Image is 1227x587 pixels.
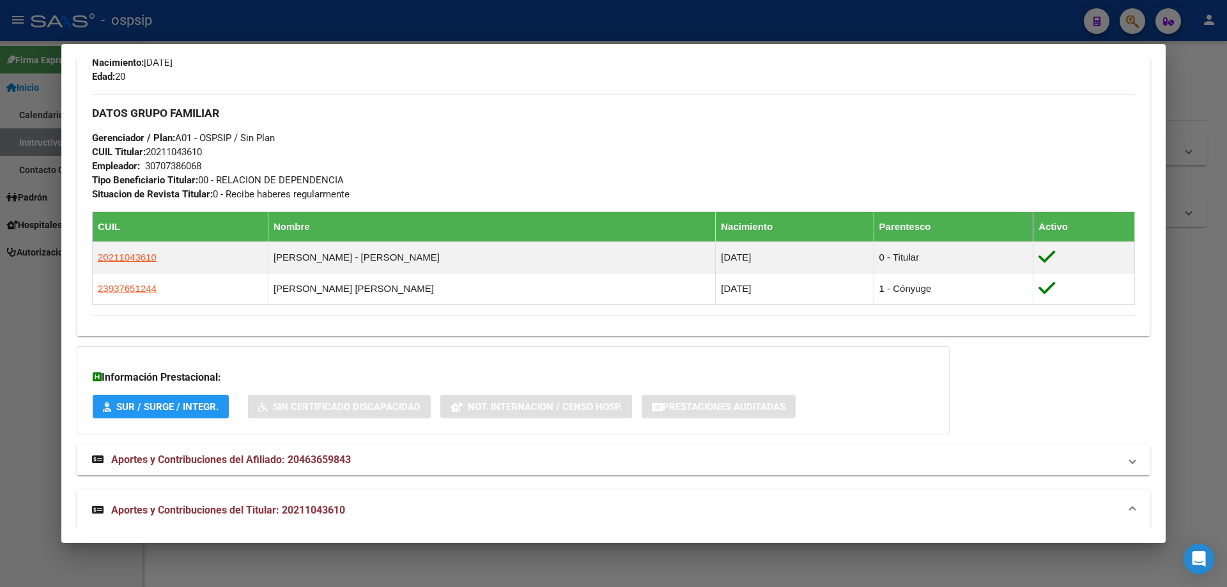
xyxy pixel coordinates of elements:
[92,71,115,82] strong: Edad:
[93,370,934,385] h3: Información Prestacional:
[92,188,350,200] span: 0 - Recibe haberes regularmente
[93,212,268,242] th: CUIL
[77,490,1150,531] mat-expansion-panel-header: Aportes y Contribuciones del Titular: 20211043610
[145,159,201,173] div: 30707386068
[716,273,874,305] td: [DATE]
[1184,544,1214,574] div: Open Intercom Messenger
[92,132,175,144] strong: Gerenciador / Plan:
[92,188,213,200] strong: Situacion de Revista Titular:
[98,283,157,294] span: 23937651244
[273,401,421,413] span: Sin Certificado Discapacidad
[92,57,173,68] span: [DATE]
[92,71,125,82] span: 20
[268,212,715,242] th: Nombre
[268,273,715,305] td: [PERSON_NAME] [PERSON_NAME]
[98,252,157,263] span: 20211043610
[440,395,632,418] button: Not. Internacion / Censo Hosp.
[111,454,351,466] span: Aportes y Contribuciones del Afiliado: 20463659843
[92,174,344,186] span: 00 - RELACION DE DEPENDENCIA
[874,273,1033,305] td: 1 - Cónyuge
[874,242,1033,273] td: 0 - Titular
[92,146,202,158] span: 20211043610
[92,132,275,144] span: A01 - OSPSIP / Sin Plan
[642,395,796,418] button: Prestaciones Auditadas
[92,57,144,68] strong: Nacimiento:
[468,401,622,413] span: Not. Internacion / Censo Hosp.
[116,401,219,413] span: SUR / SURGE / INTEGR.
[92,174,198,186] strong: Tipo Beneficiario Titular:
[268,242,715,273] td: [PERSON_NAME] - [PERSON_NAME]
[874,212,1033,242] th: Parentesco
[92,106,1135,120] h3: DATOS GRUPO FAMILIAR
[663,401,785,413] span: Prestaciones Auditadas
[248,395,431,418] button: Sin Certificado Discapacidad
[92,146,146,158] strong: CUIL Titular:
[716,212,874,242] th: Nacimiento
[111,504,345,516] span: Aportes y Contribuciones del Titular: 20211043610
[716,242,874,273] td: [DATE]
[1033,212,1135,242] th: Activo
[77,445,1150,475] mat-expansion-panel-header: Aportes y Contribuciones del Afiliado: 20463659843
[92,160,140,172] strong: Empleador:
[93,395,229,418] button: SUR / SURGE / INTEGR.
